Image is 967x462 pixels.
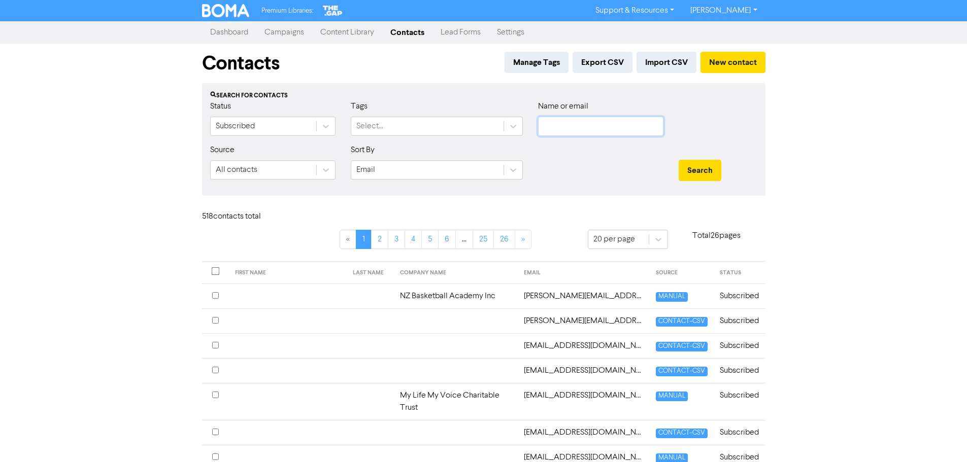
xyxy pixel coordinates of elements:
a: Dashboard [202,22,256,43]
label: Tags [351,100,368,113]
span: MANUAL [656,392,688,401]
div: 20 per page [593,233,635,245]
button: Export CSV [573,52,632,73]
th: SOURCE [650,262,714,284]
th: COMPANY NAME [394,262,518,284]
div: Email [356,164,375,176]
a: Lead Forms [432,22,489,43]
label: Name or email [538,100,588,113]
td: Subscribed [714,308,765,333]
a: Page 5 [421,230,439,249]
img: The Gap [321,4,344,17]
label: Source [210,144,235,156]
a: Page 4 [405,230,422,249]
span: CONTACT-CSV [656,342,708,351]
label: Status [210,100,231,113]
th: FIRST NAME [229,262,347,284]
a: Page 26 [493,230,515,249]
h1: Contacts [202,52,280,75]
span: CONTACT-CSV [656,317,708,327]
button: New contact [701,52,765,73]
button: Manage Tags [505,52,569,73]
td: Subscribed [714,420,765,445]
div: Subscribed [216,120,255,132]
a: » [515,230,531,249]
th: EMAIL [518,262,650,284]
span: Premium Libraries: [261,8,313,14]
td: Subscribed [714,358,765,383]
th: LAST NAME [347,262,394,284]
span: CONTACT-CSV [656,367,708,376]
th: STATUS [714,262,765,284]
td: acg.vog@gmail.com [518,420,650,445]
a: Page 2 [371,230,388,249]
td: My Life My Voice Charitable Trust [394,383,518,420]
a: Page 25 [473,230,494,249]
a: Page 3 [388,230,405,249]
button: Search [679,160,721,181]
td: accounts@macon.nz [518,358,650,383]
h6: 518 contact s total [202,212,283,222]
p: Total 26 pages [668,230,765,242]
td: aaron@chsconsulting.co.nz [518,283,650,308]
a: Page 6 [438,230,456,249]
button: Import CSV [637,52,696,73]
a: Page 1 is your current page [356,230,372,249]
td: NZ Basketball Academy Inc [394,283,518,308]
div: Select... [356,120,383,132]
a: Content Library [312,22,382,43]
span: MANUAL [656,292,688,302]
td: abigail-johnston@hotmail.com [518,308,650,333]
label: Sort By [351,144,375,156]
a: Contacts [382,22,432,43]
div: All contacts [216,164,257,176]
div: Search for contacts [210,91,757,100]
td: accounts@mylifemyvoice.org.nz [518,383,650,420]
a: [PERSON_NAME] [682,3,765,19]
td: Subscribed [714,333,765,358]
a: Support & Resources [587,3,682,19]
a: Settings [489,22,532,43]
span: CONTACT-CSV [656,429,708,438]
td: Subscribed [714,283,765,308]
td: accounts@ccslt.org.nz [518,333,650,358]
img: BOMA Logo [202,4,250,17]
a: Campaigns [256,22,312,43]
td: Subscribed [714,383,765,420]
iframe: Chat Widget [916,413,967,462]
